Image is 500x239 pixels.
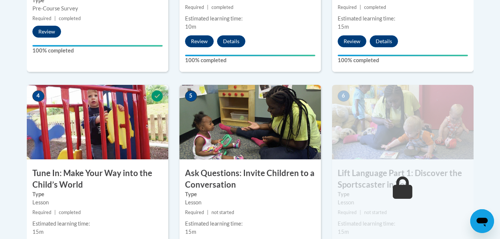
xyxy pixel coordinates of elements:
span: not started [211,210,234,215]
div: Estimated learning time: [338,15,468,23]
button: Details [217,35,245,47]
span: | [207,4,208,10]
img: Course Image [27,85,168,159]
span: 6 [338,90,350,102]
div: Your progress [185,55,315,56]
label: Type [185,190,315,198]
h3: Lift Language Part 1: Discover the Sportscaster in You [332,168,474,191]
div: Your progress [32,45,163,47]
div: Pre-Course Survey [32,4,163,13]
span: | [207,210,208,215]
span: 15m [32,229,44,235]
span: | [54,210,56,215]
button: Review [32,26,61,38]
span: Required [32,16,51,21]
button: Review [338,35,366,47]
span: 4 [32,90,44,102]
span: 5 [185,90,197,102]
span: Required [185,210,204,215]
div: Estimated learning time: [32,220,163,228]
label: 100% completed [338,56,468,64]
div: Estimated learning time: [338,220,468,228]
span: 15m [338,229,349,235]
span: not started [364,210,387,215]
span: completed [59,210,81,215]
h3: Tune In: Make Your Way into the Child’s World [27,168,168,191]
span: 15m [338,23,349,30]
label: Type [338,190,468,198]
label: Type [32,190,163,198]
button: Details [370,35,398,47]
span: completed [59,16,81,21]
span: | [360,210,361,215]
img: Course Image [179,85,321,159]
img: Course Image [332,85,474,159]
span: | [54,16,56,21]
div: Lesson [32,198,163,207]
span: 15m [185,229,196,235]
iframe: Button to launch messaging window [470,209,494,233]
span: Required [32,210,51,215]
div: Lesson [185,198,315,207]
span: Required [338,210,357,215]
span: 10m [185,23,196,30]
span: completed [364,4,386,10]
div: Estimated learning time: [185,15,315,23]
span: | [360,4,361,10]
button: Review [185,35,214,47]
div: Lesson [338,198,468,207]
div: Your progress [338,55,468,56]
label: 100% completed [185,56,315,64]
span: completed [211,4,233,10]
span: Required [185,4,204,10]
div: Estimated learning time: [185,220,315,228]
label: 100% completed [32,47,163,55]
h3: Ask Questions: Invite Children to a Conversation [179,168,321,191]
span: Required [338,4,357,10]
